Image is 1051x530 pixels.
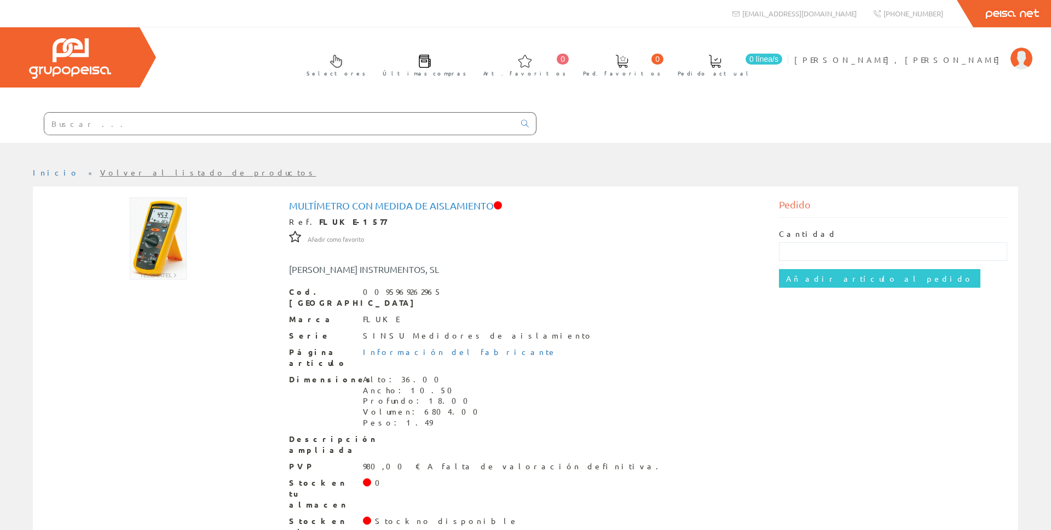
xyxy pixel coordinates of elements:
a: Selectores [296,45,371,83]
span: Stock en tu almacen [289,477,355,510]
div: Ref. [289,217,763,228]
div: Alto: 36.00 [363,374,484,385]
div: Peso: 1.49 [363,417,484,428]
span: 0 línea/s [746,54,782,65]
div: 0 [375,477,386,488]
a: Información del fabricante [363,347,557,357]
span: Ped. favoritos [583,68,661,79]
h1: Multímetro con medida de aislamiento [289,200,763,211]
div: Ancho: 10.50 [363,385,484,396]
span: 0 [651,54,663,65]
span: PVP [289,461,355,472]
div: 0095969262965 [363,287,442,298]
div: SINSU Medidores de aislamiento [363,330,593,341]
a: Inicio [33,167,79,177]
div: Volumen: 6804.00 [363,406,484,417]
div: 980,00 € A falta de valoración definitiva. [363,461,665,472]
span: Art. favoritos [483,68,566,79]
span: Descripción ampliada [289,434,355,456]
span: Marca [289,314,355,325]
img: Grupo Peisa [29,38,111,79]
span: Últimas compras [383,68,466,79]
div: Stock no disponible [375,516,518,527]
input: Añadir artículo al pedido [779,269,980,288]
label: Cantidad [779,229,837,240]
a: Añadir como favorito [308,234,364,243]
input: Buscar ... [44,113,515,135]
div: FLUKE [363,314,399,325]
a: Volver al listado de productos [100,167,316,177]
span: [EMAIL_ADDRESS][DOMAIN_NAME] [742,9,857,18]
span: Página artículo [289,347,355,369]
img: Foto artículo Multímetro con medida de aislamiento (103.5x150) [130,197,187,279]
span: Cod. [GEOGRAPHIC_DATA] [289,287,355,308]
span: Pedido actual [678,68,752,79]
strong: FLUKE-1577 [319,217,386,226]
span: Añadir como favorito [308,235,364,244]
span: Dimensiones [289,374,355,385]
span: [PHONE_NUMBER] [883,9,943,18]
a: [PERSON_NAME], [PERSON_NAME] [794,45,1032,56]
span: Selectores [307,68,366,79]
div: Profundo: 18.00 [363,395,484,406]
span: [PERSON_NAME], [PERSON_NAME] [794,54,1005,65]
div: [PERSON_NAME] INSTRUMENTOS, SL [281,263,567,276]
span: 0 [557,54,569,65]
span: Serie [289,330,355,341]
div: Pedido [779,197,1008,218]
a: Últimas compras [372,45,472,83]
